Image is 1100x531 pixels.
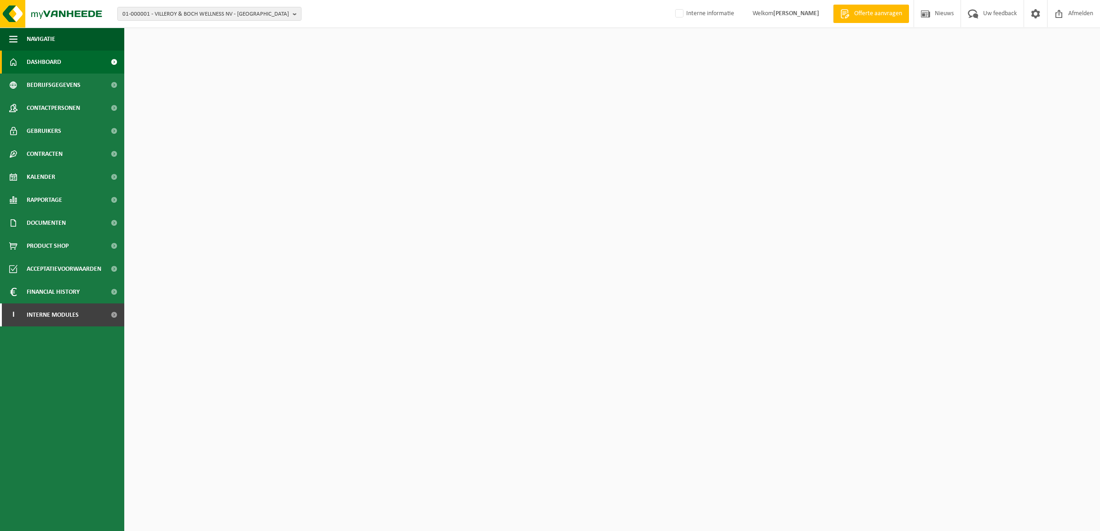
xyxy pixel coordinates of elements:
label: Interne informatie [673,7,734,21]
span: Kalender [27,166,55,188]
span: Product Shop [27,234,69,257]
strong: [PERSON_NAME] [773,10,819,17]
span: Interne modules [27,303,79,326]
span: Contactpersonen [27,97,80,120]
span: Offerte aanvragen [852,9,904,18]
span: Navigatie [27,28,55,51]
span: I [9,303,17,326]
span: Documenten [27,211,66,234]
span: Dashboard [27,51,61,74]
span: Financial History [27,280,80,303]
span: Rapportage [27,188,62,211]
button: 01-000001 - VILLEROY & BOCH WELLNESS NV - [GEOGRAPHIC_DATA] [117,7,301,21]
span: Acceptatievoorwaarden [27,257,101,280]
span: 01-000001 - VILLEROY & BOCH WELLNESS NV - [GEOGRAPHIC_DATA] [122,7,289,21]
a: Offerte aanvragen [833,5,909,23]
span: Contracten [27,143,63,166]
span: Bedrijfsgegevens [27,74,81,97]
span: Gebruikers [27,120,61,143]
